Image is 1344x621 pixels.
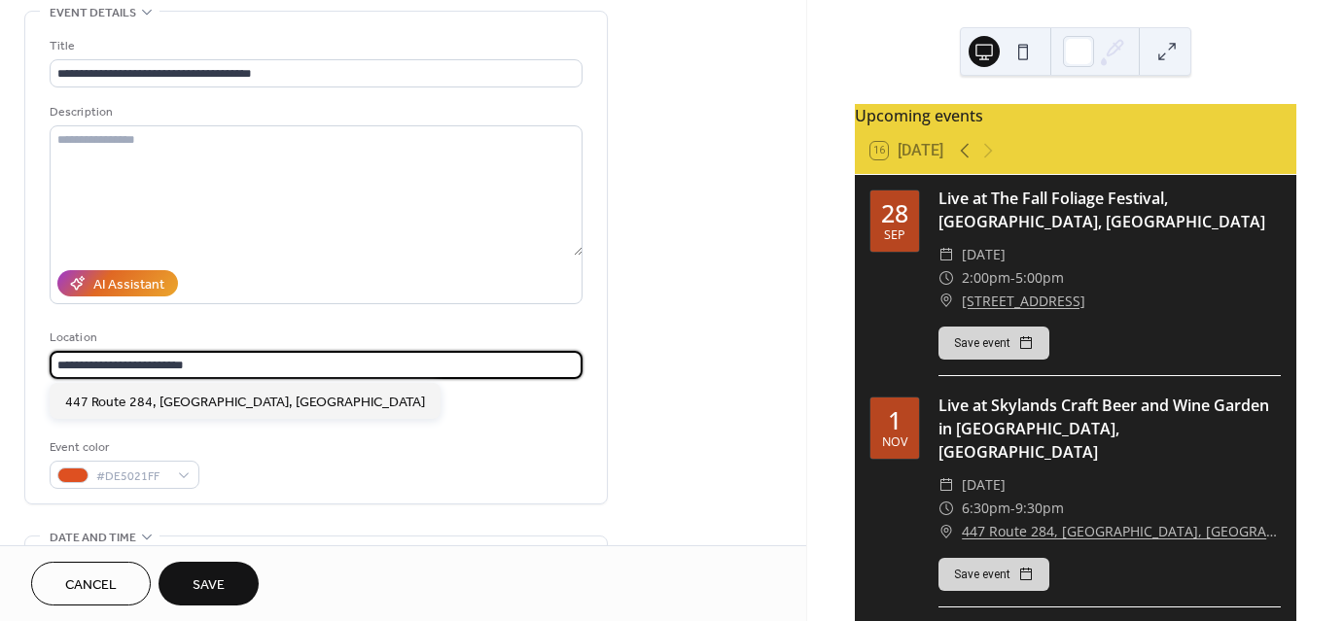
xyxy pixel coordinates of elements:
span: Event details [50,3,136,23]
span: - [1010,497,1015,520]
div: Description [50,102,579,122]
span: 9:30pm [1015,497,1064,520]
button: Cancel [31,562,151,605]
span: #DE5021FF [96,466,168,487]
span: [DATE] [962,473,1006,497]
div: Live at Skylands Craft Beer and Wine Garden in [GEOGRAPHIC_DATA], [GEOGRAPHIC_DATA] [938,394,1281,464]
a: 447 Route 284, [GEOGRAPHIC_DATA], [GEOGRAPHIC_DATA] [962,520,1281,543]
div: ​ [938,520,954,543]
button: Save event [938,558,1049,591]
div: ​ [938,266,954,290]
div: Event color [50,437,195,458]
button: Save [159,562,259,605]
div: ​ [938,290,954,313]
span: 5:00pm [1015,266,1064,290]
span: 2:00pm [962,266,1010,290]
div: ​ [938,473,954,497]
span: Cancel [65,575,117,596]
div: Upcoming events [855,104,1296,127]
div: ​ [938,497,954,520]
span: Save [193,575,225,596]
div: Sep [884,229,905,242]
button: Save event [938,327,1049,360]
div: 1 [888,408,902,432]
div: 28 [881,201,908,225]
span: [DATE] [962,243,1006,266]
div: ​ [938,243,954,266]
span: - [1010,266,1015,290]
div: Nov [882,436,907,449]
div: Live at The Fall Foliage Festival, [GEOGRAPHIC_DATA], [GEOGRAPHIC_DATA] [938,187,1281,233]
span: 447 Route 284, [GEOGRAPHIC_DATA], [GEOGRAPHIC_DATA] [65,392,425,412]
div: AI Assistant [93,275,164,295]
span: 6:30pm [962,497,1010,520]
div: Location [50,328,579,348]
span: Date and time [50,528,136,548]
a: [STREET_ADDRESS] [962,290,1085,313]
button: AI Assistant [57,270,178,296]
div: Title [50,36,579,56]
